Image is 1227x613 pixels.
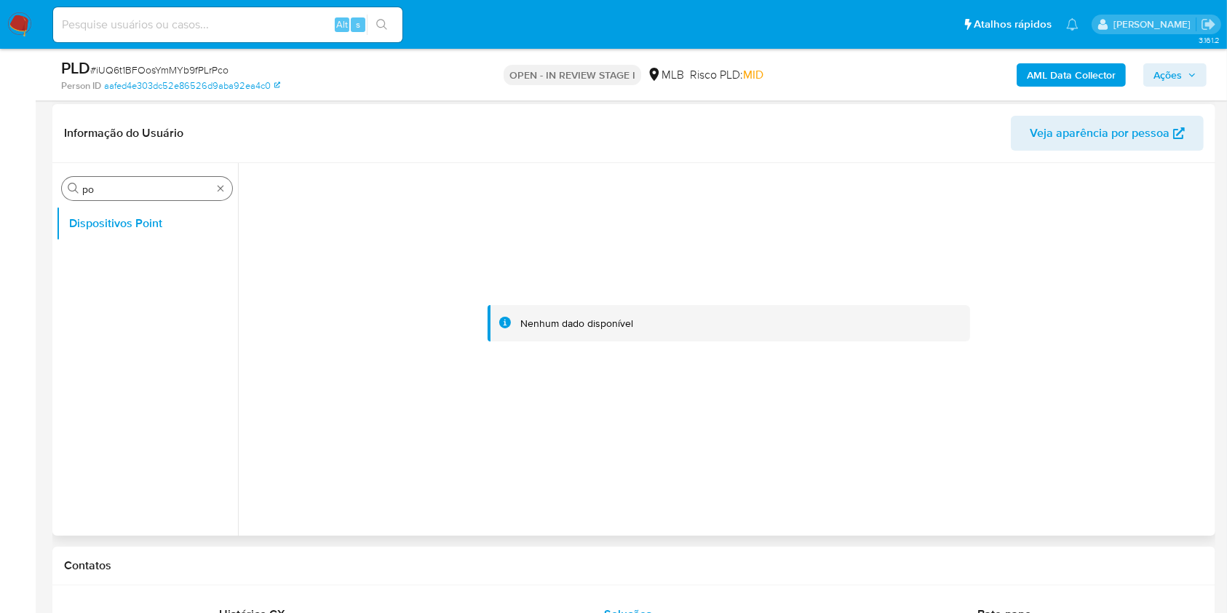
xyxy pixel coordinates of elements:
[61,79,101,92] b: Person ID
[336,17,348,31] span: Alt
[356,17,360,31] span: s
[1153,63,1182,87] span: Ações
[90,63,229,77] span: # iUQ6t1BFOosYmMYb9fPLrPco
[64,126,183,141] h1: Informação do Usuário
[68,183,79,194] button: Procurar
[64,558,1204,573] h1: Contatos
[1113,17,1196,31] p: yngrid.fernandes@mercadolivre.com
[1017,63,1126,87] button: AML Data Collector
[504,65,641,85] p: OPEN - IN REVIEW STAGE I
[1066,18,1079,31] a: Notificações
[647,67,684,83] div: MLB
[53,15,402,34] input: Pesquise usuários ou casos...
[1143,63,1207,87] button: Ações
[61,56,90,79] b: PLD
[974,17,1052,32] span: Atalhos rápidos
[215,183,226,194] button: Apagar busca
[104,79,280,92] a: aafed4e303dc52e86526d9aba92ea4c0
[743,66,763,83] span: MID
[1201,17,1216,32] a: Sair
[1030,116,1170,151] span: Veja aparência por pessoa
[367,15,397,35] button: search-icon
[56,206,238,241] button: Dispositivos Point
[1199,34,1220,46] span: 3.161.2
[1027,63,1116,87] b: AML Data Collector
[1011,116,1204,151] button: Veja aparência por pessoa
[690,67,763,83] span: Risco PLD:
[82,183,212,196] input: Procurar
